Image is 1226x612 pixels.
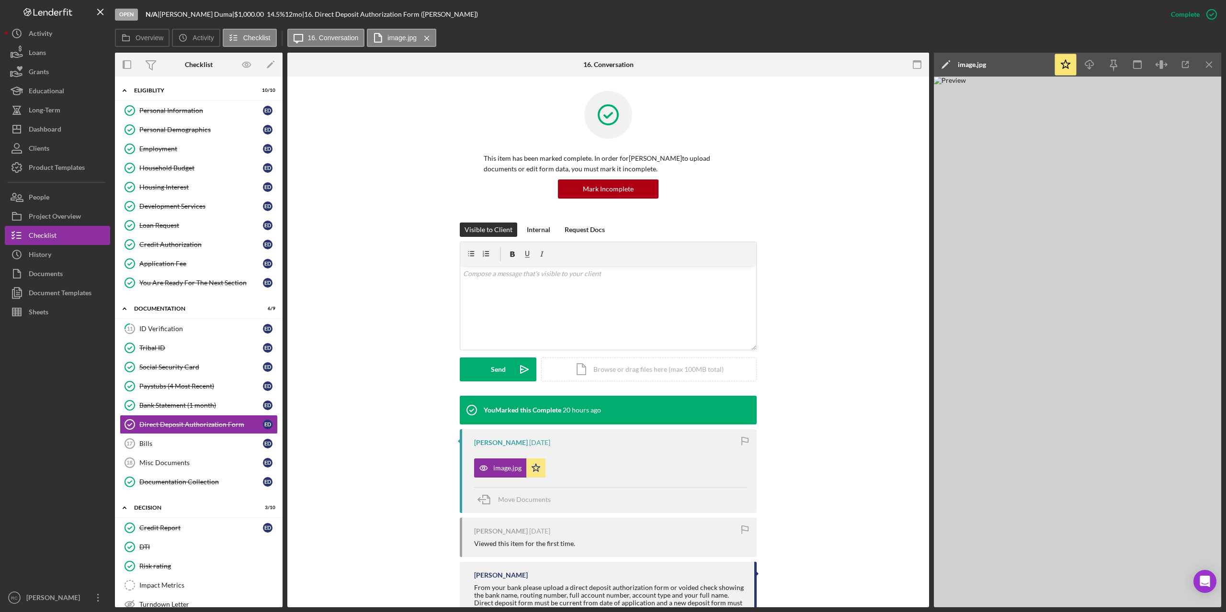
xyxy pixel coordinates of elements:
[460,223,517,237] button: Visible to Client
[5,139,110,158] a: Clients
[5,81,110,100] button: Educational
[139,164,263,172] div: Household Budget
[5,100,110,120] button: Long-Term
[263,240,272,249] div: E D
[263,144,272,154] div: E D
[263,401,272,410] div: E D
[5,120,110,139] a: Dashboard
[29,158,85,179] div: Product Templates
[263,221,272,230] div: E D
[134,88,251,93] div: Eligiblity
[120,434,278,453] a: 17BillsED
[120,377,278,396] a: Paystubs (4 Most Recent)ED
[267,11,285,18] div: 14.5 %
[120,158,278,178] a: Household BudgetED
[285,11,302,18] div: 12 mo
[139,107,263,114] div: Personal Information
[263,259,272,268] div: E D
[120,338,278,357] a: Tribal IDED
[120,120,278,139] a: Personal DemographicsED
[29,283,91,305] div: Document Templates
[29,24,52,45] div: Activity
[474,527,528,535] div: [PERSON_NAME]
[127,325,133,332] tspan: 11
[223,29,277,47] button: Checklist
[139,202,263,210] div: Development Services
[120,101,278,120] a: Personal InformationED
[367,29,436,47] button: image.jpg
[5,158,110,177] button: Product Templates
[139,524,263,532] div: Credit Report
[29,120,61,141] div: Dashboard
[126,441,132,446] tspan: 17
[258,306,275,312] div: 6 / 9
[134,306,251,312] div: Documentation
[263,163,272,173] div: E D
[139,222,263,229] div: Loan Request
[139,562,277,570] div: Risk rating
[258,505,275,511] div: 3 / 10
[583,179,634,199] div: Mark Incomplete
[29,302,48,324] div: Sheets
[120,576,278,595] a: Impact Metrics
[522,223,555,237] button: Internal
[263,362,272,372] div: E D
[139,459,263,467] div: Misc Documents
[29,188,49,209] div: People
[146,11,159,18] div: |
[527,223,550,237] div: Internal
[5,283,110,302] a: Document Templates
[234,11,267,18] div: $1,000.00
[120,254,278,273] a: Application FeeED
[29,245,51,267] div: History
[139,145,263,153] div: Employment
[5,43,110,62] button: Loans
[263,125,272,134] div: E D
[308,34,359,42] label: 16. Conversation
[474,458,545,478] button: image.jpg
[172,29,220,47] button: Activity
[263,381,272,391] div: E D
[5,188,110,207] button: People
[529,527,550,535] time: 2025-08-15 19:16
[5,245,110,264] a: History
[263,278,272,288] div: E D
[5,302,110,322] button: Sheets
[139,325,263,333] div: ID Verification
[146,10,158,18] b: N/A
[583,61,634,68] div: 16. Conversation
[120,415,278,434] a: Direct Deposit Authorization FormED
[120,556,278,576] a: Risk rating
[5,264,110,283] a: Documents
[263,201,272,211] div: E D
[243,34,271,42] label: Checklist
[139,241,263,248] div: Credit Authorization
[474,571,528,579] div: [PERSON_NAME]
[491,357,506,381] div: Send
[185,61,213,68] div: Checklist
[136,34,163,42] label: Overview
[5,226,110,245] button: Checklist
[484,406,561,414] div: You Marked this Complete
[29,43,46,65] div: Loans
[139,543,277,551] div: DTI
[139,260,263,267] div: Application Fee
[263,458,272,467] div: E D
[387,34,417,42] label: image.jpg
[934,77,1221,607] img: Preview
[565,223,605,237] div: Request Docs
[29,264,63,286] div: Documents
[126,460,132,466] tspan: 18
[498,495,551,503] span: Move Documents
[5,207,110,226] button: Project Overview
[258,88,275,93] div: 10 / 10
[263,420,272,429] div: E D
[120,518,278,537] a: Credit ReportED
[139,279,263,287] div: You Are Ready For The Next Section
[120,197,278,216] a: Development ServicesED
[5,24,110,43] button: Activity
[29,81,64,103] div: Educational
[29,100,60,122] div: Long-Term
